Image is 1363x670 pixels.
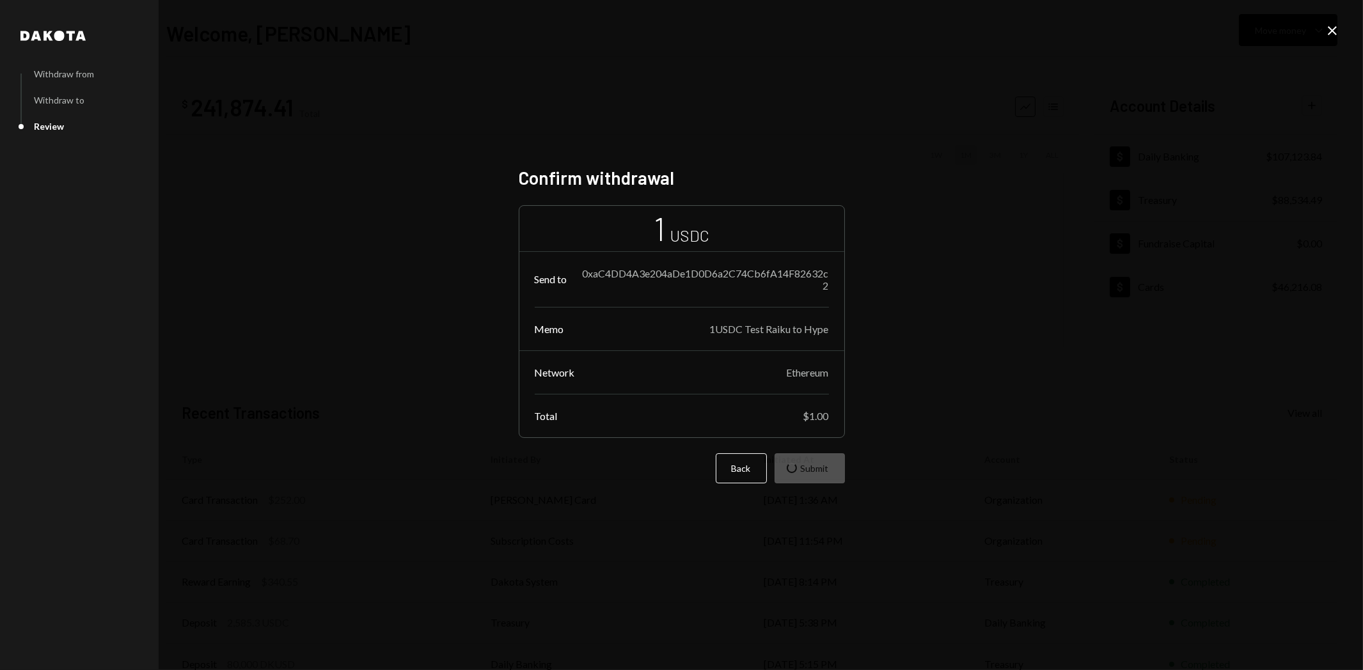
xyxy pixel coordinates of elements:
h2: Confirm withdrawal [519,166,845,191]
button: Back [716,453,767,483]
div: 1 [654,208,665,249]
div: 1USDC Test Raiku to Hype [710,323,829,335]
div: Total [535,410,558,422]
div: Network [535,366,575,378]
div: 0xaC4DD4A3e204aDe1D0D6a2C74Cb6fA14F82632c2 [583,267,829,292]
div: Review [34,121,64,132]
div: Withdraw from [34,68,94,79]
div: Send to [535,273,567,285]
div: Withdraw to [34,95,84,105]
div: $1.00 [803,410,829,422]
div: USDC [670,225,709,246]
div: Ethereum [787,366,829,378]
div: Memo [535,323,564,335]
